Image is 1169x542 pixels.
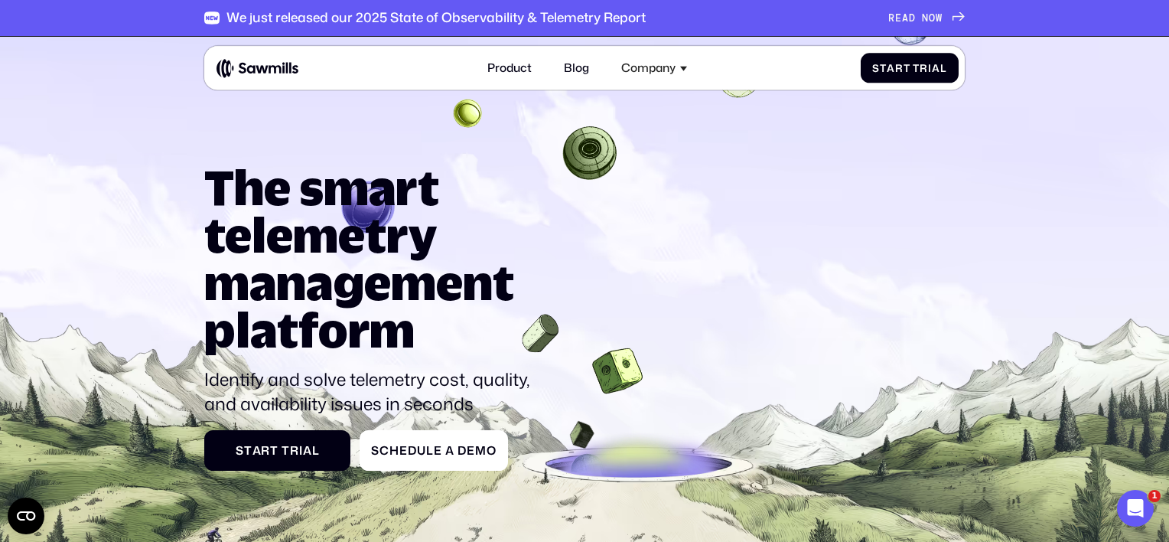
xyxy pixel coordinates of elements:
[270,443,278,457] span: t
[555,52,598,83] a: Blog
[204,430,350,471] a: StartTrial
[475,443,487,457] span: m
[479,52,541,83] a: Product
[312,443,320,457] span: l
[417,443,426,457] span: u
[940,62,947,74] span: l
[888,12,964,24] a: READNOW
[282,443,290,457] span: T
[928,62,932,74] span: i
[371,443,379,457] span: S
[929,12,936,24] span: O
[434,443,442,457] span: e
[8,498,44,534] button: Open CMP widget
[909,12,916,24] span: D
[244,443,252,457] span: t
[299,443,303,457] span: i
[936,12,943,24] span: W
[920,62,928,74] span: r
[252,443,262,457] span: a
[872,62,880,74] span: S
[888,12,895,24] span: R
[204,164,543,354] h1: The smart telemetry management platform
[913,62,920,74] span: T
[1148,490,1161,502] span: 1
[290,443,299,457] span: r
[360,430,508,471] a: ScheduleaDemo
[613,52,696,83] div: Company
[236,443,244,457] span: S
[389,443,399,457] span: h
[932,62,940,74] span: a
[204,367,543,416] p: Identify and solve telemetry cost, quality, and availability issues in seconds
[895,12,902,24] span: E
[487,443,497,457] span: o
[303,443,312,457] span: a
[467,443,475,457] span: e
[379,443,389,457] span: c
[1117,490,1154,527] iframe: Intercom live chat
[445,443,454,457] span: a
[408,443,417,457] span: d
[880,62,887,74] span: t
[226,10,646,26] div: We just released our 2025 State of Observability & Telemetry Report
[895,62,904,74] span: r
[458,443,467,457] span: D
[861,53,959,83] a: StartTrial
[399,443,408,457] span: e
[922,12,929,24] span: N
[621,61,676,75] div: Company
[904,62,910,74] span: t
[426,443,434,457] span: l
[887,62,895,74] span: a
[902,12,909,24] span: A
[261,443,270,457] span: r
